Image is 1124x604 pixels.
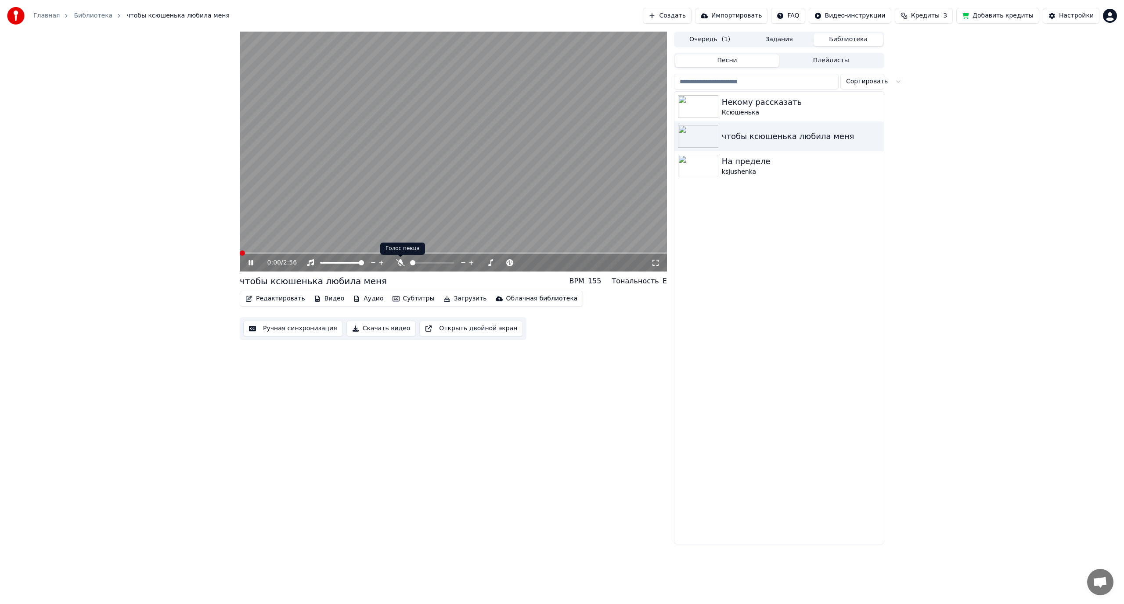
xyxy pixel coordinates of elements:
button: Открыть двойной экран [419,321,523,336]
button: Импортировать [695,8,768,24]
span: 3 [943,11,947,20]
a: Главная [33,11,60,20]
div: Ксюшенька [722,108,880,117]
div: BPM [569,276,584,286]
button: Аудио [349,293,387,305]
button: Скачать видео [346,321,416,336]
span: ( 1 ) [721,35,730,44]
button: Загрузить [440,293,490,305]
button: Добавить кредиты [956,8,1039,24]
button: Библиотека [814,33,883,46]
div: ksjushenka [722,168,880,176]
div: Голос певца [380,243,425,255]
button: Видео [310,293,348,305]
button: Песни [675,54,779,67]
div: / [267,258,288,267]
button: Редактировать [242,293,309,305]
div: E [663,276,667,286]
span: 0:00 [267,258,281,267]
div: чтобы ксюшенька любила меня [722,130,880,143]
button: Задания [745,33,814,46]
button: Настройки [1043,8,1099,24]
div: Некому рассказать [722,96,880,108]
a: Библиотека [74,11,112,20]
button: Видео-инструкции [809,8,891,24]
span: Кредиты [911,11,940,20]
div: Настройки [1059,11,1094,20]
button: Плейлисты [779,54,883,67]
div: 155 [588,276,602,286]
button: Очередь [675,33,745,46]
div: Тональность [612,276,659,286]
button: Ручная синхронизация [243,321,343,336]
div: На пределе [722,155,880,168]
button: Кредиты3 [895,8,953,24]
img: youka [7,7,25,25]
span: 2:56 [283,258,297,267]
span: чтобы ксюшенька любила меня [126,11,230,20]
div: Открытый чат [1087,569,1113,595]
div: Облачная библиотека [506,294,578,303]
span: Сортировать [846,77,888,86]
button: Субтитры [389,293,438,305]
div: чтобы ксюшенька любила меня [240,275,387,287]
nav: breadcrumb [33,11,230,20]
button: FAQ [771,8,805,24]
button: Создать [643,8,691,24]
